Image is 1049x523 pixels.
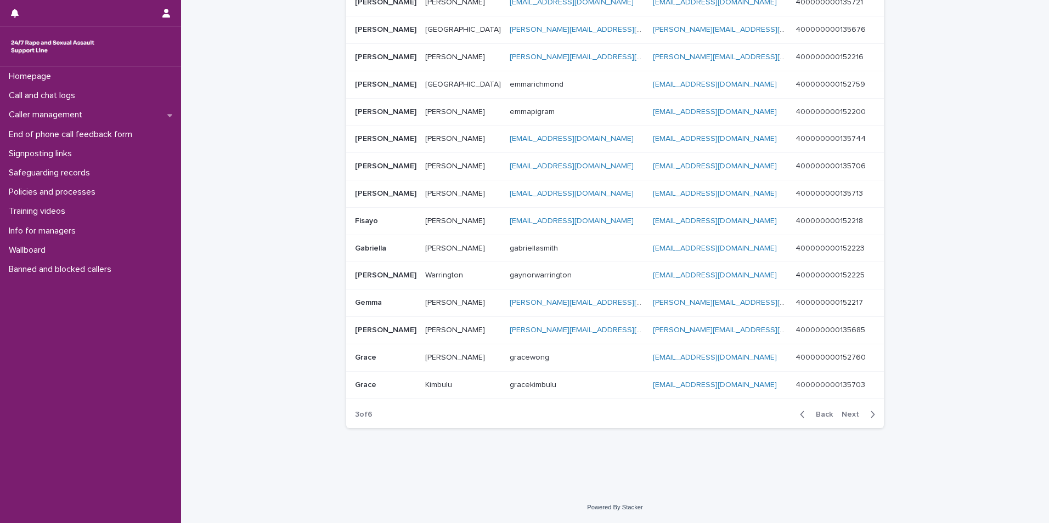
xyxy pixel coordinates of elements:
[653,271,777,279] a: [EMAIL_ADDRESS][DOMAIN_NAME]
[510,242,560,253] p: gabriellasmith
[346,126,884,153] tr: [PERSON_NAME][PERSON_NAME] [PERSON_NAME][PERSON_NAME] [EMAIL_ADDRESS][DOMAIN_NAME] [EMAIL_ADDRESS...
[653,53,837,61] a: [PERSON_NAME][EMAIL_ADDRESS][DOMAIN_NAME]
[355,323,419,335] p: [PERSON_NAME]
[796,242,867,253] p: 400000000152223
[346,98,884,126] tr: [PERSON_NAME][PERSON_NAME] [PERSON_NAME][PERSON_NAME] emmapigramemmapigram [EMAIL_ADDRESS][DOMAIN...
[425,323,487,335] p: [PERSON_NAME]
[346,16,884,44] tr: [PERSON_NAME][PERSON_NAME] [GEOGRAPHIC_DATA][GEOGRAPHIC_DATA] [PERSON_NAME][EMAIL_ADDRESS][DOMAIN...
[9,36,97,58] img: rhQMoQhaT3yELyF149Cw
[842,411,866,418] span: Next
[653,326,837,334] a: [PERSON_NAME][EMAIL_ADDRESS][DOMAIN_NAME]
[510,135,634,143] a: [EMAIL_ADDRESS][DOMAIN_NAME]
[510,53,693,61] a: [PERSON_NAME][EMAIL_ADDRESS][DOMAIN_NAME]
[346,371,884,399] tr: GraceGrace KimbuluKimbulu gracekimbulugracekimbulu [EMAIL_ADDRESS][DOMAIN_NAME] 40000000013570340...
[4,245,54,255] p: Wallboard
[425,132,487,144] p: [PERSON_NAME]
[355,160,419,171] p: [PERSON_NAME]
[510,378,559,390] p: gracekimbulu
[425,296,487,308] p: [PERSON_NAME]
[510,78,566,89] p: emmarichmond
[796,378,867,390] p: 400000000135703
[796,187,865,198] p: 400000000135713
[425,351,487,362] p: [PERSON_NAME]
[653,354,777,361] a: [EMAIL_ADDRESS][DOMAIN_NAME]
[425,23,503,35] p: [GEOGRAPHIC_DATA]
[4,264,120,275] p: Banned and blocked callers
[355,378,379,390] p: Grace
[837,410,884,419] button: Next
[355,269,419,280] p: [PERSON_NAME]
[653,81,777,88] a: [EMAIL_ADDRESS][DOMAIN_NAME]
[796,160,868,171] p: 400000000135706
[425,214,487,226] p: [PERSON_NAME]
[796,50,866,62] p: 400000000152216
[425,242,487,253] p: [PERSON_NAME]
[796,323,867,335] p: 400000000135685
[510,351,551,362] p: gracewong
[355,214,380,226] p: Fisayo
[653,299,837,306] a: [PERSON_NAME][EMAIL_ADDRESS][DOMAIN_NAME]
[355,132,419,144] p: [PERSON_NAME]
[4,71,60,82] p: Homepage
[4,187,104,197] p: Policies and processes
[355,242,388,253] p: Gabriella
[510,26,693,33] a: [PERSON_NAME][EMAIL_ADDRESS][DOMAIN_NAME]
[346,316,884,344] tr: [PERSON_NAME][PERSON_NAME] [PERSON_NAME][PERSON_NAME] [PERSON_NAME][EMAIL_ADDRESS][DOMAIN_NAME] [...
[510,269,574,280] p: gaynorwarrington
[4,90,84,101] p: Call and chat logs
[4,168,99,178] p: Safeguarding records
[653,135,777,143] a: [EMAIL_ADDRESS][DOMAIN_NAME]
[653,217,777,225] a: [EMAIL_ADDRESS][DOMAIN_NAME]
[346,289,884,317] tr: GemmaGemma [PERSON_NAME][PERSON_NAME] [PERSON_NAME][EMAIL_ADDRESS][DOMAIN_NAME] [PERSON_NAME][EMA...
[653,162,777,170] a: [EMAIL_ADDRESS][DOMAIN_NAME]
[796,23,868,35] p: 400000000135676
[796,78,867,89] p: 400000000152759
[791,410,837,419] button: Back
[355,105,419,117] p: [PERSON_NAME]
[346,180,884,207] tr: [PERSON_NAME][PERSON_NAME] [PERSON_NAME][PERSON_NAME] [EMAIL_ADDRESS][DOMAIN_NAME] [EMAIL_ADDRESS...
[587,504,642,510] a: Powered By Stacker
[355,78,419,89] p: [PERSON_NAME]
[653,108,777,116] a: [EMAIL_ADDRESS][DOMAIN_NAME]
[809,411,833,418] span: Back
[355,23,419,35] p: [PERSON_NAME]
[4,149,81,159] p: Signposting links
[355,296,384,308] p: Gemma
[425,50,487,62] p: [PERSON_NAME]
[425,269,465,280] p: Warrington
[4,206,74,217] p: Training videos
[653,26,837,33] a: [PERSON_NAME][EMAIL_ADDRESS][DOMAIN_NAME]
[346,235,884,262] tr: GabriellaGabriella [PERSON_NAME][PERSON_NAME] gabriellasmithgabriellasmith [EMAIL_ADDRESS][DOMAIN...
[510,190,634,197] a: [EMAIL_ADDRESS][DOMAIN_NAME]
[346,344,884,371] tr: GraceGrace [PERSON_NAME][PERSON_NAME] gracewonggracewong [EMAIL_ADDRESS][DOMAIN_NAME] 40000000015...
[653,190,777,197] a: [EMAIL_ADDRESS][DOMAIN_NAME]
[425,378,454,390] p: Kimbulu
[510,326,693,334] a: [PERSON_NAME][EMAIL_ADDRESS][DOMAIN_NAME]
[346,153,884,180] tr: [PERSON_NAME][PERSON_NAME] [PERSON_NAME][PERSON_NAME] [EMAIL_ADDRESS][DOMAIN_NAME] [EMAIL_ADDRESS...
[425,187,487,198] p: [PERSON_NAME]
[355,187,419,198] p: [PERSON_NAME]
[796,105,868,117] p: 400000000152200
[346,207,884,235] tr: FisayoFisayo [PERSON_NAME][PERSON_NAME] [EMAIL_ADDRESS][DOMAIN_NAME] [EMAIL_ADDRESS][DOMAIN_NAME]...
[425,160,487,171] p: [PERSON_NAME]
[346,401,381,428] p: 3 of 6
[796,214,865,226] p: 400000000152218
[510,105,557,117] p: emmapigram
[796,132,868,144] p: 400000000135744
[346,71,884,98] tr: [PERSON_NAME][PERSON_NAME] [GEOGRAPHIC_DATA][GEOGRAPHIC_DATA] emmarichmondemmarichmond [EMAIL_ADD...
[4,110,91,120] p: Caller management
[425,78,503,89] p: [GEOGRAPHIC_DATA]
[510,162,634,170] a: [EMAIL_ADDRESS][DOMAIN_NAME]
[346,262,884,289] tr: [PERSON_NAME][PERSON_NAME] WarringtonWarrington gaynorwarringtongaynorwarrington [EMAIL_ADDRESS][...
[653,381,777,389] a: [EMAIL_ADDRESS][DOMAIN_NAME]
[346,43,884,71] tr: [PERSON_NAME][PERSON_NAME] [PERSON_NAME][PERSON_NAME] [PERSON_NAME][EMAIL_ADDRESS][DOMAIN_NAME] [...
[796,269,867,280] p: 400000000152225
[796,296,865,308] p: 400000000152217
[355,50,419,62] p: [PERSON_NAME]
[510,299,693,306] a: [PERSON_NAME][EMAIL_ADDRESS][DOMAIN_NAME]
[355,351,379,362] p: Grace
[510,217,634,225] a: [EMAIL_ADDRESS][DOMAIN_NAME]
[425,105,487,117] p: [PERSON_NAME]
[796,351,868,362] p: 400000000152760
[4,226,84,236] p: Info for managers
